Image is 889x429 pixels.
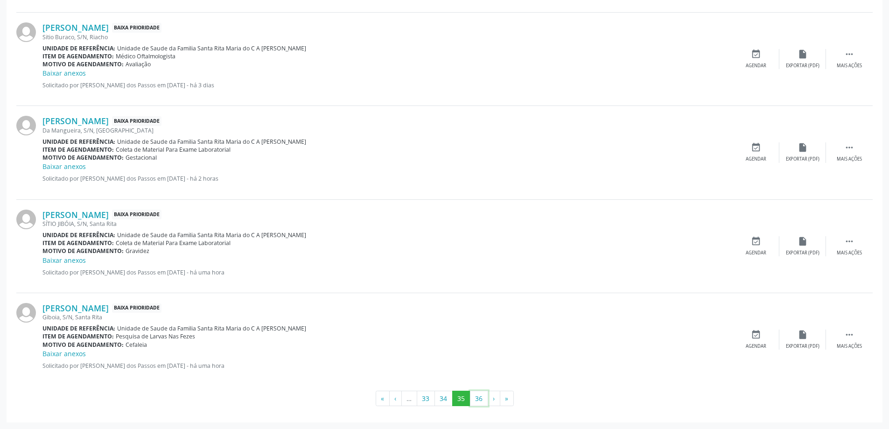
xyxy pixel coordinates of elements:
a: Baixar anexos [42,69,86,77]
span: Unidade de Saude da Familia Santa Rita Maria do C A [PERSON_NAME] [117,324,306,332]
b: Unidade de referência: [42,138,115,146]
i: insert_drive_file [798,236,808,246]
a: [PERSON_NAME] [42,303,109,313]
i: event_available [751,236,761,246]
p: Solicitado por [PERSON_NAME] dos Passos em [DATE] - há uma hora [42,268,733,276]
div: Agendar [746,156,766,162]
div: Agendar [746,63,766,69]
b: Item de agendamento: [42,52,114,60]
div: Mais ações [837,63,862,69]
span: Coleta de Material Para Exame Laboratorial [116,146,231,154]
i: insert_drive_file [798,49,808,59]
div: Da Mangueira, S/N, [GEOGRAPHIC_DATA] [42,127,733,134]
i:  [844,330,854,340]
b: Unidade de referência: [42,324,115,332]
img: img [16,116,36,135]
button: Go to next page [488,391,500,407]
button: Go to page 34 [434,391,453,407]
a: [PERSON_NAME] [42,22,109,33]
div: Agendar [746,343,766,350]
b: Motivo de agendamento: [42,154,124,162]
div: Sitio Buraco, S/N, Riacho [42,33,733,41]
button: Go to first page [376,391,390,407]
i:  [844,142,854,153]
span: Baixa Prioridade [112,210,161,219]
span: Unidade de Saude da Familia Santa Rita Maria do C A [PERSON_NAME] [117,231,306,239]
a: Baixar anexos [42,162,86,171]
b: Unidade de referência: [42,231,115,239]
div: Agendar [746,250,766,256]
div: Mais ações [837,343,862,350]
div: Exportar (PDF) [786,63,819,69]
i: insert_drive_file [798,142,808,153]
button: Go to page 35 [452,391,470,407]
b: Motivo de agendamento: [42,341,124,349]
p: Solicitado por [PERSON_NAME] dos Passos em [DATE] - há 2 horas [42,175,733,183]
span: Baixa Prioridade [112,303,161,313]
b: Motivo de agendamento: [42,247,124,255]
span: Gravidez [126,247,149,255]
b: Unidade de referência: [42,44,115,52]
button: Go to page 33 [417,391,435,407]
i: event_available [751,49,761,59]
button: Go to last page [500,391,514,407]
b: Motivo de agendamento: [42,60,124,68]
div: Mais ações [837,156,862,162]
div: Exportar (PDF) [786,250,819,256]
b: Item de agendamento: [42,332,114,340]
span: Pesquisa de Larvas Nas Fezes [116,332,195,340]
b: Item de agendamento: [42,146,114,154]
i:  [844,236,854,246]
img: img [16,303,36,323]
span: Baixa Prioridade [112,23,161,33]
a: Baixar anexos [42,256,86,265]
i:  [844,49,854,59]
i: event_available [751,330,761,340]
span: Unidade de Saude da Familia Santa Rita Maria do C A [PERSON_NAME] [117,138,306,146]
div: Exportar (PDF) [786,343,819,350]
i: event_available [751,142,761,153]
div: Giboia, S/N, Santa Rita [42,313,733,321]
b: Item de agendamento: [42,239,114,247]
span: Avaliação [126,60,151,68]
p: Solicitado por [PERSON_NAME] dos Passos em [DATE] - há uma hora [42,362,733,370]
div: Mais ações [837,250,862,256]
button: Go to page 36 [470,391,488,407]
div: SÍTIO JIBÓIA, S/N, Santa Rita [42,220,733,228]
a: [PERSON_NAME] [42,116,109,126]
ul: Pagination [16,391,873,407]
span: Coleta de Material Para Exame Laboratorial [116,239,231,247]
div: Exportar (PDF) [786,156,819,162]
img: img [16,22,36,42]
span: Gestacional [126,154,157,162]
i: insert_drive_file [798,330,808,340]
a: Baixar anexos [42,349,86,358]
span: Unidade de Saude da Familia Santa Rita Maria do C A [PERSON_NAME] [117,44,306,52]
p: Solicitado por [PERSON_NAME] dos Passos em [DATE] - há 3 dias [42,81,733,89]
img: img [16,210,36,229]
button: Go to previous page [389,391,402,407]
span: Baixa Prioridade [112,116,161,126]
span: Cefaleia [126,341,147,349]
span: Médico Oftalmologista [116,52,175,60]
a: [PERSON_NAME] [42,210,109,220]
